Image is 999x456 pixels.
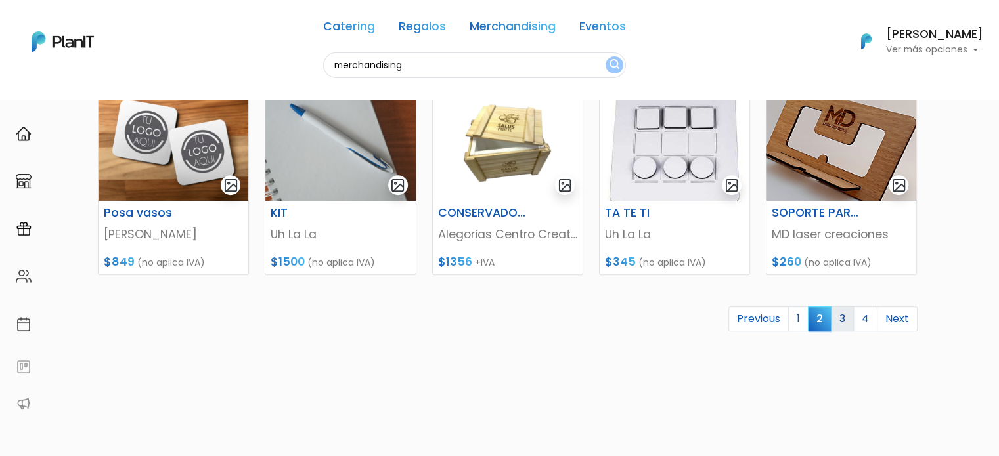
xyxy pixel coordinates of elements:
span: $1500 [271,254,305,270]
p: [PERSON_NAME] [104,226,243,243]
p: Ver más opciones [886,45,983,54]
h6: Posa vasos [96,206,200,220]
span: (no aplica IVA) [137,256,205,269]
a: Merchandising [470,21,556,37]
a: gallery-light KIT Uh La La $1500 (no aplica IVA) [265,85,416,275]
span: 2 [808,306,832,331]
a: 4 [853,306,877,331]
img: people-662611757002400ad9ed0e3c099ab2801c6687ba6c219adb57efc949bc21e19d.svg [16,268,32,284]
a: 1 [788,306,809,331]
span: $849 [104,254,135,270]
img: thumb_image00032__5_.jpeg [265,85,415,201]
span: $260 [772,254,801,270]
input: Buscá regalos, desayunos, y más [323,52,626,78]
img: gallery-light [223,178,238,193]
img: campaigns-02234683943229c281be62815700db0a1741e53638e28bf9629b52c665b00959.svg [16,221,32,237]
img: calendar-87d922413cdce8b2cf7b7f5f62616a5cf9e4887200fb71536465627b3292af00.svg [16,316,32,332]
img: marketplace-4ceaa7011d94191e9ded77b95e3339b90024bf715f7c57f8cf31f2d8c509eaba.svg [16,173,32,189]
h6: TA TE TI [597,206,701,220]
span: $345 [605,254,636,270]
a: Regalos [399,21,446,37]
a: gallery-light CONSERVADORA Alegorias Centro Creativo $1356 +IVA [432,85,583,275]
img: partners-52edf745621dab592f3b2c58e3bca9d71375a7ef29c3b500c9f145b62cc070d4.svg [16,396,32,411]
img: PlanIt Logo [852,27,881,56]
a: gallery-light Posa vasos [PERSON_NAME] $849 (no aplica IVA) [98,85,249,275]
img: thumb_Captura_de_pantalla_2023-09-12_131513-PhotoRoom.png [433,85,583,201]
h6: KIT [263,206,366,220]
a: 3 [831,306,854,331]
span: $1356 [438,254,472,270]
a: Eventos [579,21,626,37]
img: thumb_WhatsApp_Image_2023-05-22_at_09.03.46.jpeg [600,85,749,201]
img: thumb_WhatsApp_Image_2023-07-08_at_21.31-PhotoRoom__1_.png [99,85,248,201]
img: gallery-light [891,178,906,193]
p: Uh La La [605,226,744,243]
span: (no aplica IVA) [804,256,872,269]
img: home-e721727adea9d79c4d83392d1f703f7f8bce08238fde08b1acbfd93340b81755.svg [16,126,32,142]
a: Catering [323,21,375,37]
span: +IVA [475,256,495,269]
div: ¿Necesitás ayuda? [68,12,189,38]
p: Uh La La [271,226,410,243]
h6: CONSERVADORA [430,206,534,220]
img: gallery-light [390,178,405,193]
p: MD laser creaciones [772,226,911,243]
span: (no aplica IVA) [307,256,375,269]
a: gallery-light TA TE TI Uh La La $345 (no aplica IVA) [599,85,750,275]
p: Alegorias Centro Creativo [438,226,577,243]
a: Previous [728,306,789,331]
h6: [PERSON_NAME] [886,29,983,41]
button: PlanIt Logo [PERSON_NAME] Ver más opciones [844,24,983,58]
img: feedback-78b5a0c8f98aac82b08bfc38622c3050aee476f2c9584af64705fc4e61158814.svg [16,359,32,375]
h6: SOPORTE PARA TABLET EN MADERA [764,206,868,220]
img: PlanIt Logo [32,31,94,52]
img: thumb_04_SoporteTablet.png [766,85,916,201]
img: gallery-light [724,178,740,193]
img: search_button-432b6d5273f82d61273b3651a40e1bd1b912527efae98b1b7a1b2c0702e16a8d.svg [610,59,619,72]
img: gallery-light [558,178,573,193]
a: Next [877,306,918,331]
span: (no aplica IVA) [638,256,706,269]
a: gallery-light SOPORTE PARA TABLET EN MADERA MD laser creaciones $260 (no aplica IVA) [766,85,917,275]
